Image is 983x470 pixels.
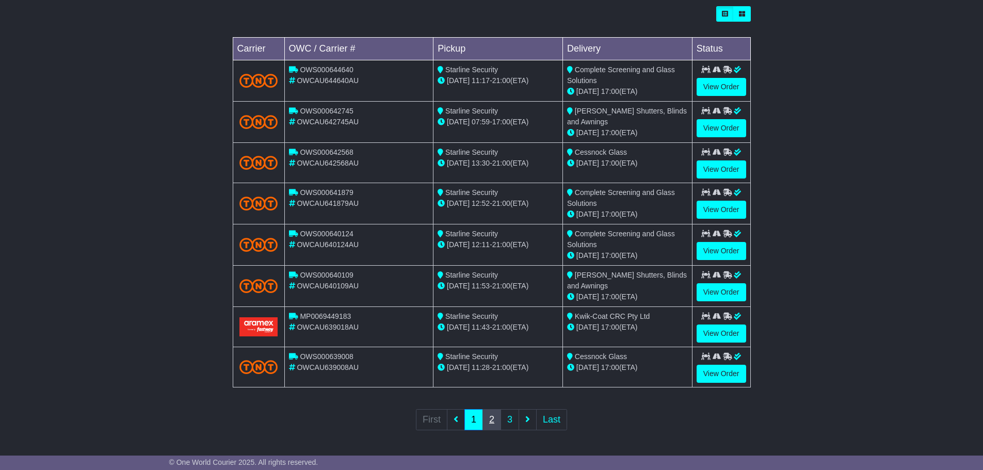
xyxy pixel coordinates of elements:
[482,409,501,430] a: 2
[464,409,483,430] a: 1
[492,282,510,290] span: 21:00
[567,322,688,333] div: (ETA)
[562,38,692,60] td: Delivery
[297,159,359,167] span: OWCAU642568AU
[601,87,619,95] span: 17:00
[447,159,470,167] span: [DATE]
[492,240,510,249] span: 21:00
[445,188,498,197] span: Starline Security
[300,66,353,74] span: OWS000644640
[536,409,567,430] a: Last
[576,87,599,95] span: [DATE]
[472,282,490,290] span: 11:53
[445,66,498,74] span: Starline Security
[300,107,353,115] span: OWS000642745
[697,119,746,137] a: View Order
[297,76,359,85] span: OWCAU644640AU
[239,74,278,88] img: TNT_Domestic.png
[567,127,688,138] div: (ETA)
[447,199,470,207] span: [DATE]
[445,352,498,361] span: Starline Security
[575,312,650,320] span: Kwik-Coat CRC Pty Ltd
[601,251,619,260] span: 17:00
[447,323,470,331] span: [DATE]
[697,242,746,260] a: View Order
[576,363,599,371] span: [DATE]
[601,363,619,371] span: 17:00
[447,240,470,249] span: [DATE]
[297,323,359,331] span: OWCAU639018AU
[601,128,619,137] span: 17:00
[447,363,470,371] span: [DATE]
[300,271,353,279] span: OWS000640109
[472,76,490,85] span: 11:17
[697,283,746,301] a: View Order
[438,158,558,169] div: - (ETA)
[239,279,278,293] img: TNT_Domestic.png
[601,210,619,218] span: 17:00
[297,363,359,371] span: OWCAU639008AU
[567,188,675,207] span: Complete Screening and Glass Solutions
[567,250,688,261] div: (ETA)
[567,107,687,126] span: [PERSON_NAME] Shutters, Blinds and Awnings
[169,458,318,466] span: © One World Courier 2025. All rights reserved.
[567,271,687,290] span: [PERSON_NAME] Shutters, Blinds and Awnings
[438,198,558,209] div: - (ETA)
[697,325,746,343] a: View Order
[297,199,359,207] span: OWCAU641879AU
[239,360,278,374] img: TNT_Domestic.png
[433,38,563,60] td: Pickup
[239,156,278,170] img: TNT_Domestic.png
[472,199,490,207] span: 12:52
[438,362,558,373] div: - (ETA)
[300,188,353,197] span: OWS000641879
[438,322,558,333] div: - (ETA)
[445,148,498,156] span: Starline Security
[492,199,510,207] span: 21:00
[438,75,558,86] div: - (ETA)
[575,148,627,156] span: Cessnock Glass
[697,365,746,383] a: View Order
[297,118,359,126] span: OWCAU642745AU
[492,76,510,85] span: 21:00
[576,128,599,137] span: [DATE]
[438,281,558,291] div: - (ETA)
[567,291,688,302] div: (ETA)
[438,239,558,250] div: - (ETA)
[492,363,510,371] span: 21:00
[297,282,359,290] span: OWCAU640109AU
[601,293,619,301] span: 17:00
[567,158,688,169] div: (ETA)
[472,159,490,167] span: 13:30
[501,409,519,430] a: 3
[438,117,558,127] div: - (ETA)
[697,78,746,96] a: View Order
[472,363,490,371] span: 11:28
[601,323,619,331] span: 17:00
[697,160,746,179] a: View Order
[492,323,510,331] span: 21:00
[445,271,498,279] span: Starline Security
[447,118,470,126] span: [DATE]
[567,362,688,373] div: (ETA)
[692,38,750,60] td: Status
[300,148,353,156] span: OWS000642568
[492,159,510,167] span: 21:00
[601,159,619,167] span: 17:00
[239,238,278,252] img: TNT_Domestic.png
[472,323,490,331] span: 11:43
[576,251,599,260] span: [DATE]
[567,66,675,85] span: Complete Screening and Glass Solutions
[567,230,675,249] span: Complete Screening and Glass Solutions
[233,38,284,60] td: Carrier
[447,76,470,85] span: [DATE]
[576,159,599,167] span: [DATE]
[239,197,278,210] img: TNT_Domestic.png
[492,118,510,126] span: 17:00
[300,352,353,361] span: OWS000639008
[576,293,599,301] span: [DATE]
[239,115,278,129] img: TNT_Domestic.png
[284,38,433,60] td: OWC / Carrier #
[576,210,599,218] span: [DATE]
[472,240,490,249] span: 12:11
